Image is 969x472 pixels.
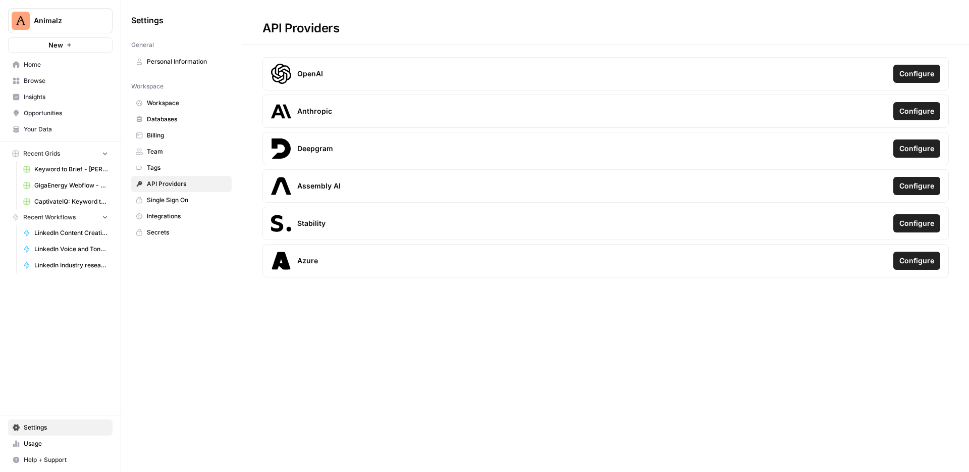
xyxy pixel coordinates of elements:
a: Integrations [131,208,232,224]
button: Configure [893,139,940,158]
a: Tags [131,160,232,176]
a: Team [131,144,232,160]
a: Keyword to Brief - [PERSON_NAME] Code Grid [19,161,113,177]
span: API Providers [147,179,227,188]
span: Integrations [147,212,227,221]
span: Configure [899,69,934,79]
a: Your Data [8,121,113,137]
a: Settings [8,419,113,436]
span: Personal Information [147,57,227,66]
span: Workspace [131,82,164,91]
span: Configure [899,144,934,154]
button: Help + Support [8,452,113,468]
span: General [131,40,154,50]
button: Configure [893,102,940,120]
a: LinkedIn Industry research [19,257,113,273]
span: Anthropic [297,106,332,116]
span: Usage [24,439,108,448]
span: Configure [899,181,934,191]
span: CaptivateIQ: Keyword to Article [34,197,108,206]
span: Assembly AI [297,181,341,191]
button: Recent Workflows [8,210,113,225]
button: Configure [893,252,940,270]
span: Configure [899,218,934,228]
span: Insights [24,92,108,102]
a: GigaEnergy Webflow - Shop Inventories [19,177,113,194]
span: Home [24,60,108,69]
a: Insights [8,89,113,105]
button: Configure [893,214,940,232]
img: Animalz Logo [12,12,30,30]
a: Billing [131,127,232,144]
span: Recent Workflows [23,213,76,222]
span: Your Data [24,125,108,134]
span: Recent Grids [23,149,60,158]
button: Configure [893,65,940,83]
span: New [48,40,63,50]
span: Help + Support [24,455,108,464]
a: Databases [131,111,232,127]
button: Recent Grids [8,146,113,161]
span: Browse [24,76,108,85]
button: Configure [893,177,940,195]
span: LinkedIn Content Creation [34,228,108,238]
span: Configure [899,106,934,116]
div: API Providers [242,20,360,36]
a: Opportunities [8,105,113,121]
span: Secrets [147,228,227,237]
button: New [8,37,113,53]
span: Tags [147,163,227,172]
span: LinkedIn Industry research [34,261,108,270]
span: Single Sign On [147,196,227,205]
a: Single Sign On [131,192,232,208]
span: Deepgram [297,144,333,154]
span: Workspace [147,99,227,108]
span: Keyword to Brief - [PERSON_NAME] Code Grid [34,165,108,174]
a: CaptivateIQ: Keyword to Article [19,194,113,210]
span: GigaEnergy Webflow - Shop Inventories [34,181,108,190]
span: Animalz [34,16,95,26]
a: Personal Information [131,54,232,70]
a: Workspace [131,95,232,111]
a: LinkedIn Content Creation [19,225,113,241]
button: Workspace: Animalz [8,8,113,33]
a: API Providers [131,176,232,192]
span: Opportunities [24,109,108,118]
span: Stability [297,218,326,228]
span: LinkedIn Voice and Tone Guide generator [34,245,108,254]
a: LinkedIn Voice and Tone Guide generator [19,241,113,257]
span: Databases [147,115,227,124]
span: Configure [899,256,934,266]
span: Azure [297,256,318,266]
span: OpenAI [297,69,323,79]
a: Usage [8,436,113,452]
span: Billing [147,131,227,140]
span: Settings [24,423,108,432]
a: Secrets [131,224,232,241]
a: Home [8,57,113,73]
span: Settings [131,14,164,26]
span: Team [147,147,227,156]
a: Browse [8,73,113,89]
